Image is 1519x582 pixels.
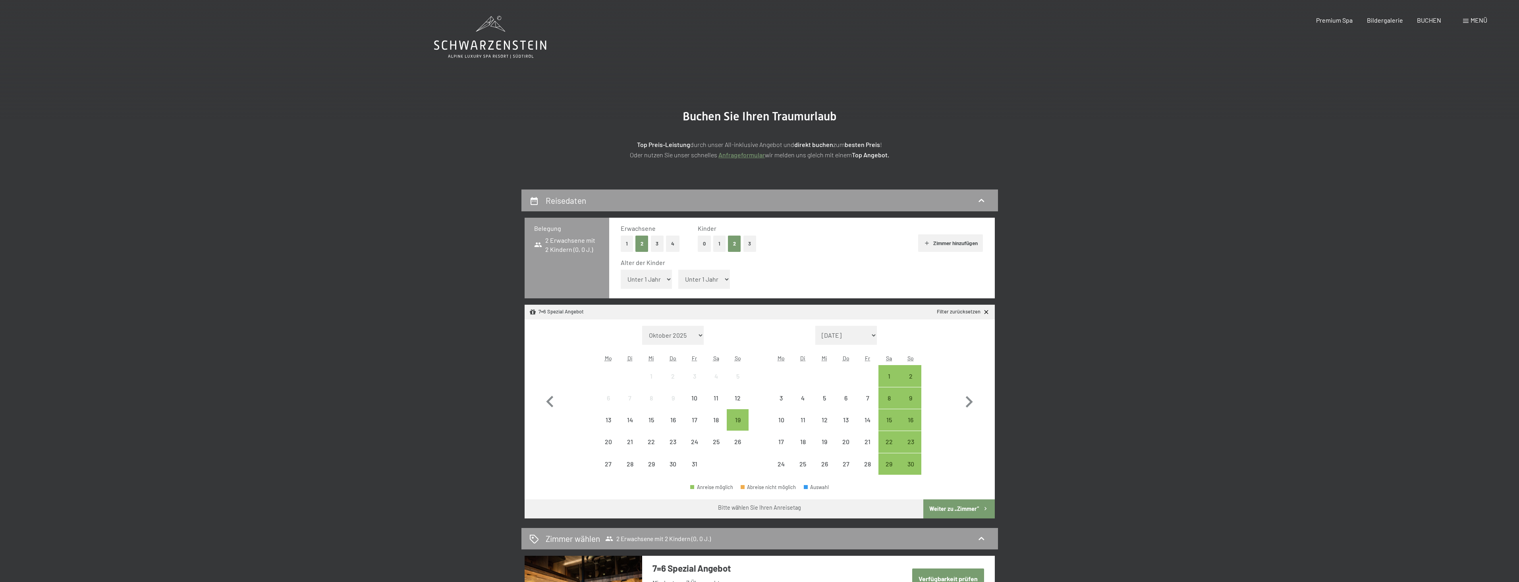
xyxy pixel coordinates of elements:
abbr: Dienstag [800,355,805,362]
div: Wed Oct 15 2025 [641,409,662,431]
div: Anreise nicht möglich [662,365,684,387]
div: 1 [641,373,661,393]
div: Anreise nicht möglich [641,453,662,475]
abbr: Sonntag [735,355,741,362]
div: Tue Nov 18 2025 [792,431,814,452]
div: 26 [815,461,834,481]
button: Zimmer hinzufügen [918,234,983,252]
div: Anreise nicht möglich [727,365,748,387]
span: Kinder [698,224,716,232]
div: Anreise nicht möglich [770,387,792,409]
div: 13 [598,417,618,437]
div: 30 [663,461,683,481]
abbr: Samstag [886,355,892,362]
div: Anreise nicht möglich [727,431,748,452]
div: Alter der Kinder [621,258,977,267]
div: Anreise nicht möglich [705,365,727,387]
div: Anreise nicht möglich [662,409,684,431]
div: Fri Nov 28 2025 [857,453,878,475]
div: Anreise nicht möglich [814,409,835,431]
div: 16 [663,417,683,437]
h2: Reisedaten [546,195,586,205]
div: Anreise nicht möglich [770,453,792,475]
div: Sat Nov 01 2025 [878,365,900,387]
strong: Top Preis-Leistung [637,141,690,148]
div: Anreise nicht möglich [684,409,705,431]
a: Bildergalerie [1367,16,1403,24]
div: Sat Nov 29 2025 [878,453,900,475]
button: 2 [728,236,741,252]
div: Sat Oct 11 2025 [705,387,727,409]
div: Anreise nicht möglich [598,409,619,431]
div: Anreise nicht möglich [684,387,705,409]
div: Mon Nov 17 2025 [770,431,792,452]
div: 20 [836,439,856,458]
h3: Belegung [534,224,600,233]
div: Anreise nicht möglich [684,365,705,387]
div: Anreise nicht möglich [705,431,727,452]
div: Anreise nicht möglich [619,453,641,475]
div: Abreise nicht möglich [741,485,796,490]
div: Tue Nov 04 2025 [792,387,814,409]
div: 22 [641,439,661,458]
div: Sat Oct 04 2025 [705,365,727,387]
div: Anreise möglich [900,453,921,475]
div: Wed Oct 22 2025 [641,431,662,452]
abbr: Freitag [692,355,697,362]
abbr: Freitag [865,355,870,362]
div: Thu Nov 06 2025 [835,387,857,409]
div: 7=6 Spezial Angebot [529,308,584,315]
div: Anreise möglich [878,431,900,452]
div: 29 [641,461,661,481]
div: Sun Oct 05 2025 [727,365,748,387]
div: 18 [793,439,813,458]
div: 9 [663,395,683,415]
div: Anreise nicht möglich [814,387,835,409]
div: 5 [815,395,834,415]
div: 6 [598,395,618,415]
div: Sat Nov 08 2025 [878,387,900,409]
span: 2 Erwachsene mit 2 Kindern (0, 0 J.) [534,236,600,254]
div: Anreise nicht möglich [598,453,619,475]
div: Fri Nov 14 2025 [857,409,878,431]
div: Sat Oct 25 2025 [705,431,727,452]
a: Premium Spa [1316,16,1353,24]
abbr: Donnerstag [670,355,676,362]
div: 4 [706,373,726,393]
div: 6 [836,395,856,415]
div: Anreise möglich [727,409,748,431]
div: Anreise nicht möglich [770,409,792,431]
div: Mon Oct 20 2025 [598,431,619,452]
a: Anfrageformular [718,151,765,159]
div: 25 [706,439,726,458]
div: Anreise nicht möglich [792,431,814,452]
button: 2 [635,236,649,252]
div: 22 [879,439,899,458]
div: Anreise nicht möglich [662,431,684,452]
strong: besten Preis [845,141,880,148]
div: 2 [663,373,683,393]
div: Anreise nicht möglich [814,453,835,475]
div: Anreise nicht möglich [857,409,878,431]
div: 15 [641,417,661,437]
div: 14 [857,417,877,437]
div: Anreise möglich [690,485,733,490]
div: Anreise nicht möglich [792,409,814,431]
div: Mon Nov 10 2025 [770,409,792,431]
div: Sun Nov 30 2025 [900,453,921,475]
a: BUCHEN [1417,16,1441,24]
div: 21 [857,439,877,458]
div: Anreise nicht möglich [641,365,662,387]
div: Anreise nicht möglich [835,387,857,409]
div: Thu Oct 16 2025 [662,409,684,431]
div: Anreise möglich [900,431,921,452]
strong: direkt buchen [794,141,833,148]
div: 8 [879,395,899,415]
div: Fri Oct 24 2025 [684,431,705,452]
div: Tue Oct 28 2025 [619,453,641,475]
div: Thu Oct 02 2025 [662,365,684,387]
div: 3 [771,395,791,415]
div: Wed Nov 12 2025 [814,409,835,431]
div: Anreise nicht möglich [684,431,705,452]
